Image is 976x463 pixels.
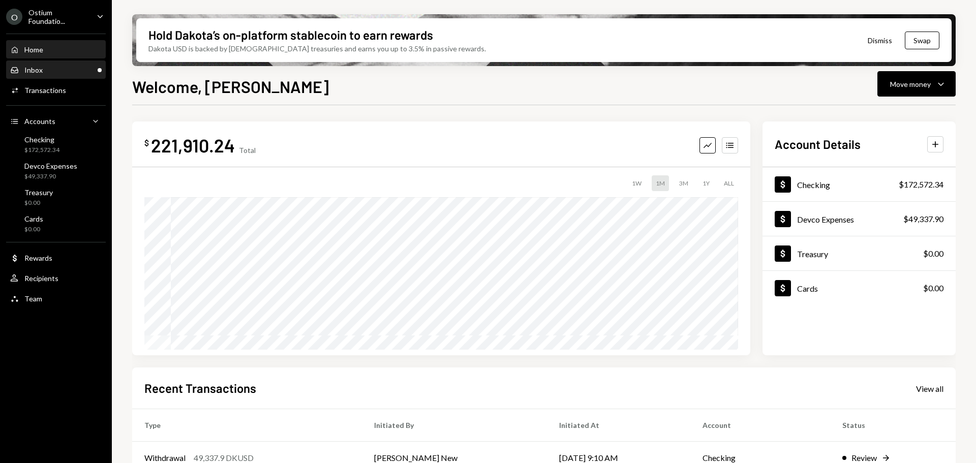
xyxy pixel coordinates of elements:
[628,175,646,191] div: 1W
[890,79,931,89] div: Move money
[24,135,59,144] div: Checking
[6,269,106,287] a: Recipients
[797,180,830,190] div: Checking
[923,282,943,294] div: $0.00
[6,60,106,79] a: Inbox
[855,28,905,52] button: Dismiss
[239,146,256,155] div: Total
[762,202,956,236] a: Devco Expenses$49,337.90
[24,274,58,283] div: Recipients
[24,66,43,74] div: Inbox
[6,81,106,99] a: Transactions
[24,254,52,262] div: Rewards
[24,294,42,303] div: Team
[24,86,66,95] div: Transactions
[24,225,43,234] div: $0.00
[144,138,149,148] div: $
[6,9,22,25] div: O
[830,409,956,442] th: Status
[362,409,547,442] th: Initiated By
[6,112,106,130] a: Accounts
[916,383,943,394] a: View all
[675,175,692,191] div: 3M
[652,175,669,191] div: 1M
[151,134,235,157] div: 221,910.24
[144,380,256,396] h2: Recent Transactions
[132,409,362,442] th: Type
[24,214,43,223] div: Cards
[148,43,486,54] div: Dakota USD is backed by [DEMOGRAPHIC_DATA] treasuries and earns you up to 3.5% in passive rewards.
[24,162,77,170] div: Devco Expenses
[6,289,106,307] a: Team
[24,172,77,181] div: $49,337.90
[877,71,956,97] button: Move money
[690,409,830,442] th: Account
[6,132,106,157] a: Checking$172,572.34
[24,117,55,126] div: Accounts
[148,26,433,43] div: Hold Dakota’s on-platform stablecoin to earn rewards
[762,236,956,270] a: Treasury$0.00
[6,249,106,267] a: Rewards
[24,45,43,54] div: Home
[28,8,88,25] div: Ostium Foundatio...
[899,178,943,191] div: $172,572.34
[24,199,53,207] div: $0.00
[903,213,943,225] div: $49,337.90
[547,409,690,442] th: Initiated At
[775,136,861,152] h2: Account Details
[132,76,329,97] h1: Welcome, [PERSON_NAME]
[916,384,943,394] div: View all
[797,249,828,259] div: Treasury
[905,32,939,49] button: Swap
[24,146,59,155] div: $172,572.34
[6,159,106,183] a: Devco Expenses$49,337.90
[6,211,106,236] a: Cards$0.00
[698,175,714,191] div: 1Y
[720,175,738,191] div: ALL
[24,188,53,197] div: Treasury
[6,185,106,209] a: Treasury$0.00
[797,284,818,293] div: Cards
[6,40,106,58] a: Home
[762,271,956,305] a: Cards$0.00
[797,214,854,224] div: Devco Expenses
[923,248,943,260] div: $0.00
[762,167,956,201] a: Checking$172,572.34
